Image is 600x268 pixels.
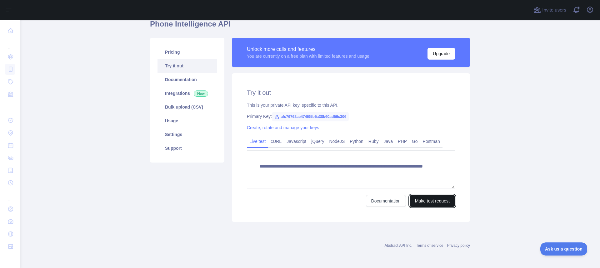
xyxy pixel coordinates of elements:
[247,113,455,119] div: Primary Key:
[272,112,349,121] span: afc76762ae474f95b5a38b60ad56c306
[5,101,15,114] div: ...
[150,19,470,34] h1: Phone Intelligence API
[268,136,284,146] a: cURL
[157,114,217,128] a: Usage
[420,136,442,146] a: Postman
[157,59,217,73] a: Try it out
[194,90,208,97] span: New
[385,243,412,248] a: Abstract API Inc.
[542,7,566,14] span: Invite users
[157,100,217,114] a: Bulk upload (CSV)
[157,141,217,155] a: Support
[5,37,15,50] div: ...
[427,48,455,60] button: Upgrade
[410,195,455,207] button: Make test request
[381,136,396,146] a: Java
[157,73,217,86] a: Documentation
[247,53,369,59] div: You are currently on a free plan with limited features and usage
[284,136,309,146] a: Javascript
[247,102,455,108] div: This is your private API key, specific to this API.
[5,190,15,202] div: ...
[247,46,369,53] div: Unlock more calls and features
[157,86,217,100] a: Integrations New
[347,136,366,146] a: Python
[309,136,327,146] a: jQuery
[532,5,567,15] button: Invite users
[247,136,268,146] a: Live test
[447,243,470,248] a: Privacy policy
[409,136,420,146] a: Go
[327,136,347,146] a: NodeJS
[247,88,455,97] h2: Try it out
[540,242,587,256] iframe: Toggle Customer Support
[157,128,217,141] a: Settings
[247,125,319,130] a: Create, rotate and manage your keys
[366,195,406,207] a: Documentation
[157,45,217,59] a: Pricing
[366,136,381,146] a: Ruby
[395,136,409,146] a: PHP
[416,243,443,248] a: Terms of service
